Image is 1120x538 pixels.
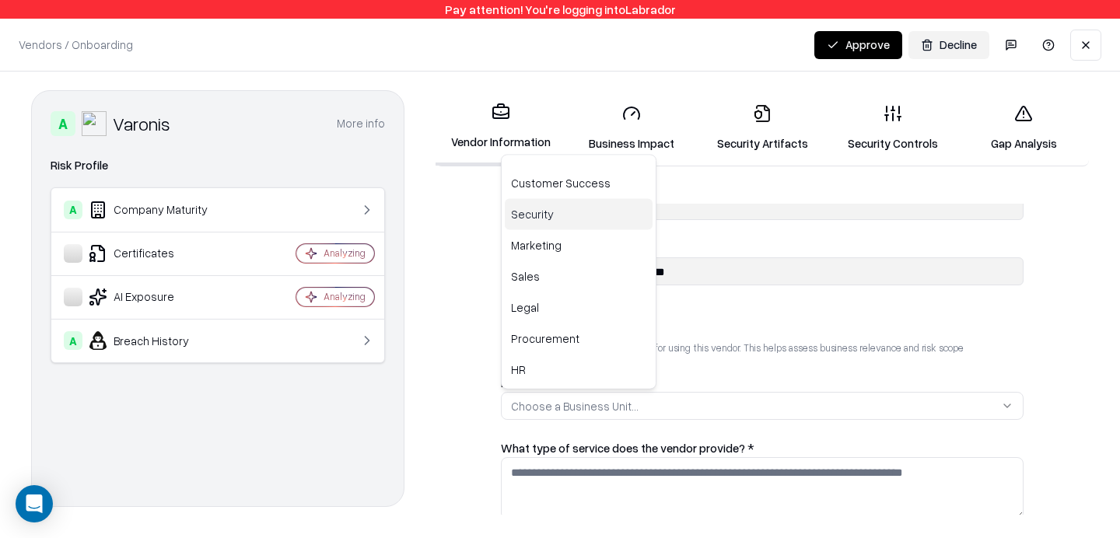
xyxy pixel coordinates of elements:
[505,230,653,261] div: Marketing
[505,323,653,355] div: Procurement
[505,292,653,323] div: Legal
[505,168,653,199] div: Customer Success
[505,199,653,230] div: Security
[502,155,656,389] div: Suggestions
[505,355,653,386] div: HR
[505,386,653,417] div: G&A
[505,261,653,292] div: Sales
